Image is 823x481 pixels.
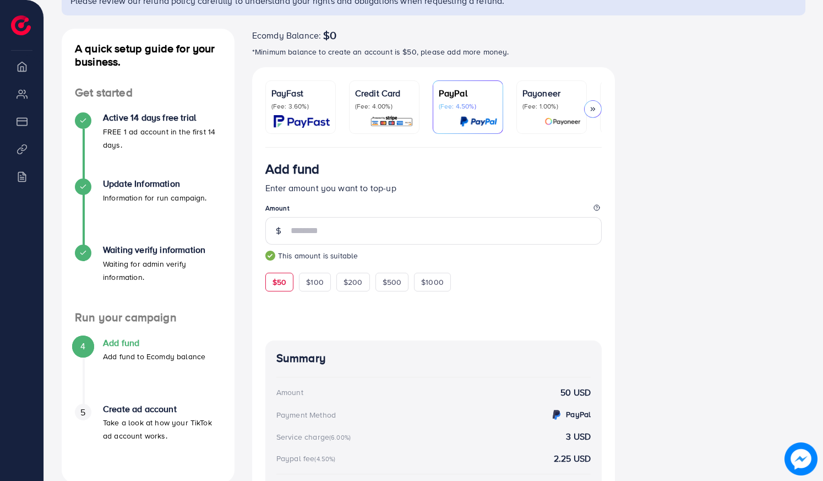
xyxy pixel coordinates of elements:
h4: Get started [62,86,235,100]
p: Take a look at how your TikTok ad account works. [103,416,221,442]
p: (Fee: 3.60%) [271,102,330,111]
h4: Waiting verify information [103,245,221,255]
li: Add fund [62,338,235,404]
p: PayPal [439,87,497,100]
h4: Run your campaign [62,311,235,325]
small: (4.50%) [314,455,335,463]
img: card [460,115,497,128]
h4: Active 14 days free trial [103,112,221,123]
span: $200 [344,277,363,288]
div: Service charge [276,431,354,442]
p: Information for run campaign. [103,191,207,204]
span: 5 [80,406,85,419]
p: FREE 1 ad account in the first 14 days. [103,125,221,152]
div: Amount [276,387,303,398]
h4: Add fund [103,338,205,348]
img: image [784,442,817,475]
h3: Add fund [265,161,319,177]
div: Payment Method [276,409,336,420]
small: (6.00%) [329,433,351,442]
div: Paypal fee [276,453,339,464]
iframe: PayPal [492,305,602,324]
p: *Minimum balance to create an account is $50, please add more money. [252,45,615,58]
span: 4 [80,340,85,353]
img: credit [550,408,563,421]
li: Update Information [62,179,235,245]
span: $100 [306,277,324,288]
span: $0 [323,29,336,42]
li: Create ad account [62,404,235,470]
h4: Create ad account [103,404,221,414]
img: card [370,115,413,128]
span: Ecomdy Balance: [252,29,321,42]
p: Add fund to Ecomdy balance [103,350,205,363]
small: This amount is suitable [265,250,602,261]
p: (Fee: 4.00%) [355,102,413,111]
p: (Fee: 1.00%) [522,102,581,111]
h4: Update Information [103,179,207,189]
span: $50 [272,277,286,288]
img: guide [265,251,275,261]
h4: A quick setup guide for your business. [62,42,235,68]
li: Waiting verify information [62,245,235,311]
img: card [274,115,330,128]
img: logo [11,15,31,35]
p: Enter amount you want to top-up [265,181,602,194]
legend: Amount [265,203,602,217]
span: $500 [383,277,402,288]
p: PayFast [271,87,330,100]
p: Payoneer [522,87,581,100]
strong: PayPal [566,409,591,420]
p: Waiting for admin verify information. [103,257,221,284]
strong: 3 USD [566,430,591,443]
li: Active 14 days free trial [62,112,235,179]
p: (Fee: 4.50%) [439,102,497,111]
h4: Summary [276,352,591,365]
p: Credit Card [355,87,413,100]
span: $1000 [421,277,444,288]
strong: 50 USD [560,386,591,399]
strong: 2.25 USD [554,452,591,465]
img: card [544,115,581,128]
